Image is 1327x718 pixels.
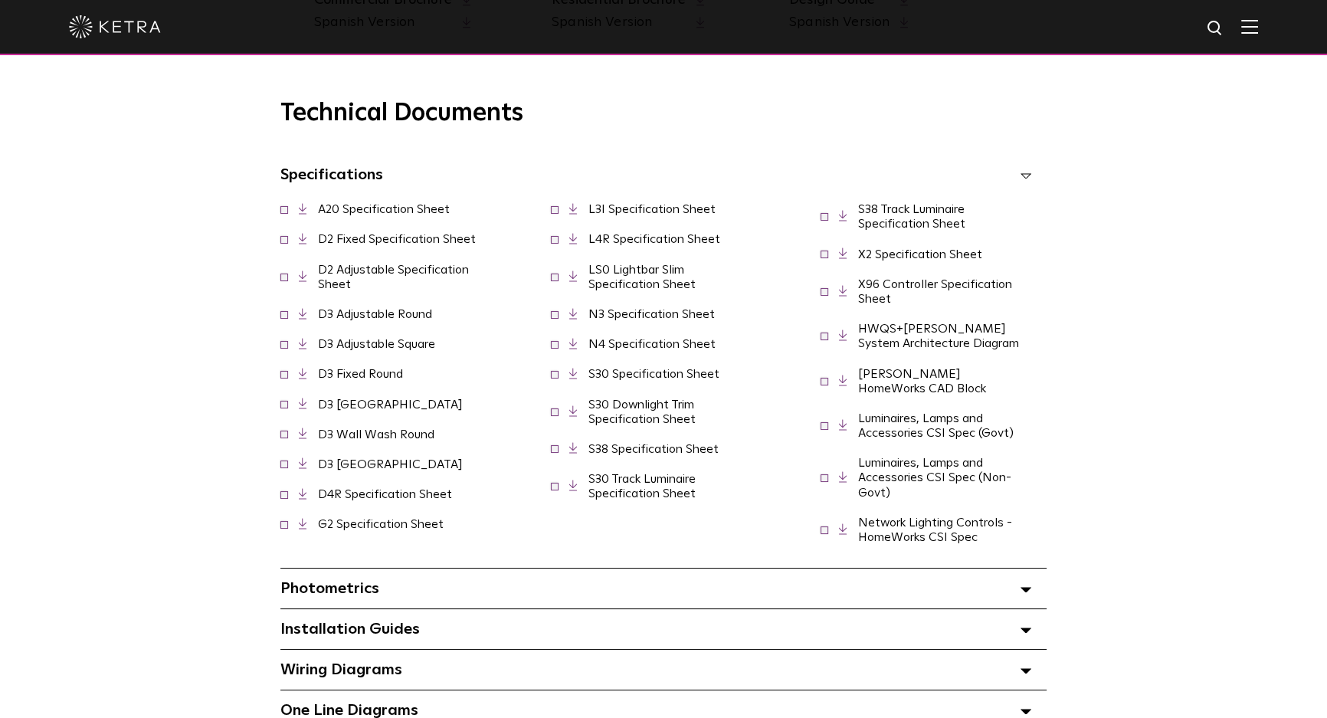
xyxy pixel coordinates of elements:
a: D2 Adjustable Specification Sheet [318,264,469,290]
a: G2 Specification Sheet [318,518,444,530]
a: [PERSON_NAME] HomeWorks CAD Block [858,368,986,395]
a: S38 Track Luminaire Specification Sheet [858,203,965,230]
a: D3 [GEOGRAPHIC_DATA] [318,458,463,470]
a: A20 Specification Sheet [318,203,450,215]
a: D3 [GEOGRAPHIC_DATA] [318,398,463,411]
a: L4R Specification Sheet [588,233,720,245]
a: D3 Fixed Round [318,368,403,380]
span: Photometrics [280,581,379,596]
a: D3 Adjustable Round [318,308,432,320]
img: search icon [1206,19,1225,38]
a: D4R Specification Sheet [318,488,452,500]
a: Luminaires, Lamps and Accessories CSI Spec (Govt) [858,412,1014,439]
span: One Line Diagrams [280,703,418,718]
h3: Technical Documents [280,99,1047,128]
a: S30 Downlight Trim Specification Sheet [588,398,696,425]
a: N4 Specification Sheet [588,338,716,350]
span: Installation Guides [280,621,420,637]
a: S30 Track Luminaire Specification Sheet [588,473,696,500]
a: X96 Controller Specification Sheet [858,278,1012,305]
a: D2 Fixed Specification Sheet [318,233,476,245]
img: ketra-logo-2019-white [69,15,161,38]
a: Network Lighting Controls - HomeWorks CSI Spec [858,516,1012,543]
span: Wiring Diagrams [280,662,402,677]
a: X2 Specification Sheet [858,248,982,261]
a: Luminaires, Lamps and Accessories CSI Spec (Non-Govt) [858,457,1011,498]
a: LS0 Lightbar Slim Specification Sheet [588,264,696,290]
a: L3I Specification Sheet [588,203,716,215]
a: HWQS+[PERSON_NAME] System Architecture Diagram [858,323,1019,349]
a: D3 Adjustable Square [318,338,435,350]
span: Specifications [280,167,383,182]
a: S30 Specification Sheet [588,368,719,380]
img: Hamburger%20Nav.svg [1241,19,1258,34]
a: N3 Specification Sheet [588,308,715,320]
a: S38 Specification Sheet [588,443,719,455]
a: D3 Wall Wash Round [318,428,434,441]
